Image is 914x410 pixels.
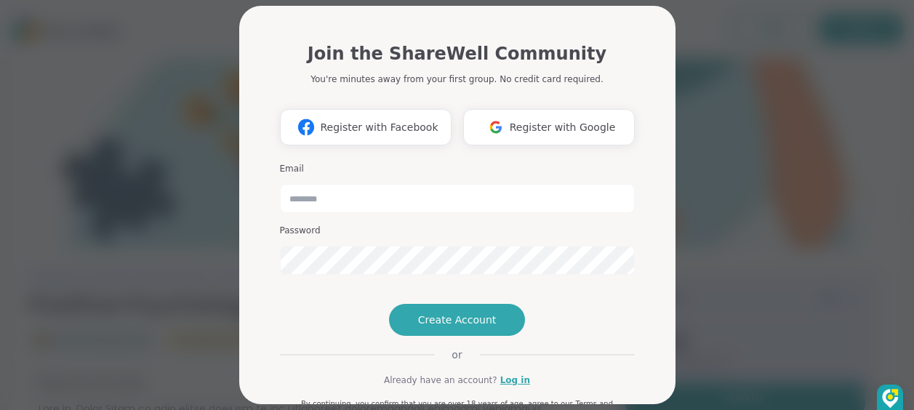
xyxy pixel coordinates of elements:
[320,120,438,135] span: Register with Facebook
[292,113,320,140] img: ShareWell Logomark
[310,73,603,86] p: You're minutes away from your first group. No credit card required.
[510,120,616,135] span: Register with Google
[280,225,635,237] h3: Password
[463,109,635,145] button: Register with Google
[301,400,573,408] span: By continuing, you confirm that you are over 18 years of age, agree to our
[434,347,479,362] span: or
[280,163,635,175] h3: Email
[418,313,497,327] span: Create Account
[882,389,899,409] img: DzVsEph+IJtmAAAAAElFTkSuQmCC
[384,374,497,387] span: Already have an account?
[482,113,510,140] img: ShareWell Logomark
[389,304,526,336] button: Create Account
[280,109,452,145] button: Register with Facebook
[500,374,530,387] a: Log in
[308,41,606,67] h1: Join the ShareWell Community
